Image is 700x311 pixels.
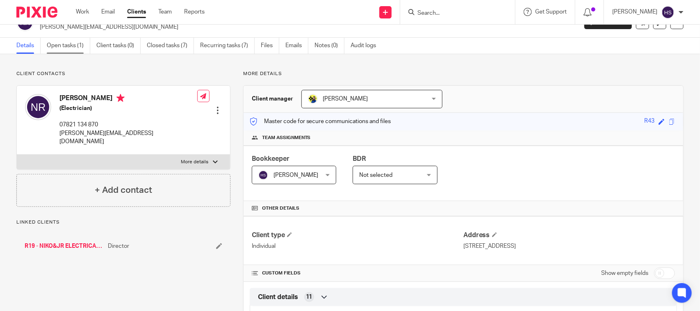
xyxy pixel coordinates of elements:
h4: CUSTOM FIELDS [252,270,463,277]
a: Client tasks (0) [96,38,141,54]
a: Emails [285,38,308,54]
a: Audit logs [351,38,382,54]
p: [PERSON_NAME] [612,8,657,16]
span: Director [108,242,129,250]
h3: Client manager [252,95,293,103]
p: Individual [252,242,463,250]
a: Work [76,8,89,16]
i: Primary [116,94,125,102]
span: 11 [306,293,312,301]
a: Closed tasks (7) [147,38,194,54]
p: [PERSON_NAME][EMAIL_ADDRESS][DOMAIN_NAME] [40,23,572,31]
input: Search [417,10,490,17]
p: Master code for secure communications and files [250,117,391,126]
p: Client contacts [16,71,230,77]
a: Details [16,38,41,54]
a: Open tasks (1) [47,38,90,54]
span: [PERSON_NAME] [274,172,319,178]
p: 07821 134 870 [59,121,197,129]
span: Team assignments [262,135,311,141]
img: Pixie [16,7,57,18]
a: Reports [184,8,205,16]
p: More details [181,159,209,165]
div: R43 [644,117,654,126]
h4: + Add contact [95,184,152,197]
p: [PERSON_NAME][EMAIL_ADDRESS][DOMAIN_NAME] [59,129,197,146]
a: Email [101,8,115,16]
p: [STREET_ADDRESS] [463,242,675,250]
span: Get Support [535,9,567,15]
a: Recurring tasks (7) [200,38,255,54]
h4: Address [463,231,675,240]
span: Other details [262,205,299,212]
p: More details [243,71,684,77]
img: Bobo-Starbridge%201.jpg [308,94,318,104]
label: Show empty fields [601,269,648,277]
img: svg%3E [25,94,51,120]
img: svg%3E [258,170,268,180]
a: Team [158,8,172,16]
h5: (Electrician) [59,104,197,112]
p: Linked clients [16,219,230,226]
span: Client details [258,293,298,302]
h4: [PERSON_NAME] [59,94,197,104]
span: [PERSON_NAME] [323,96,368,102]
a: R19 - NIKO&JR ELECTRICAL SERVICES LTD [25,242,104,250]
h4: Client type [252,231,463,240]
img: svg%3E [661,6,675,19]
a: Files [261,38,279,54]
a: Clients [127,8,146,16]
a: Notes (0) [315,38,344,54]
span: Not selected [359,172,392,178]
span: Bookkeeper [252,155,290,162]
span: BDR [353,155,366,162]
